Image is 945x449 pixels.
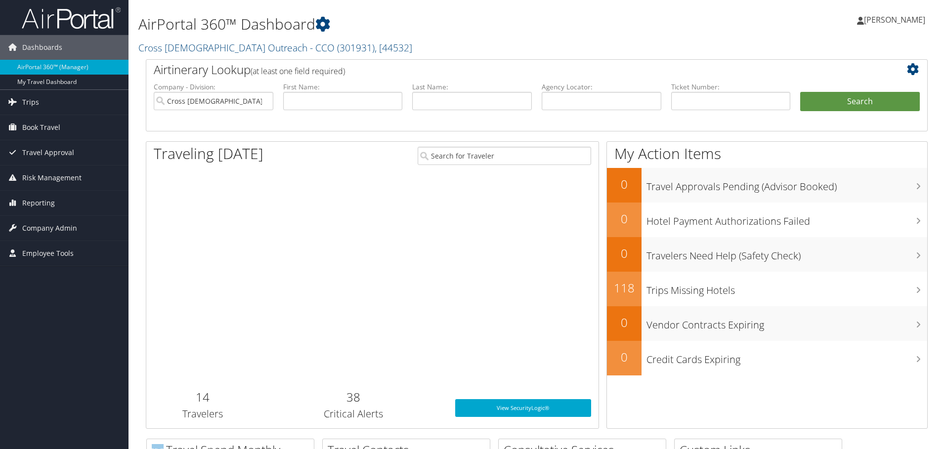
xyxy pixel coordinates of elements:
[154,407,252,421] h3: Travelers
[375,41,412,54] span: , [ 44532 ]
[154,61,855,78] h2: Airtinerary Lookup
[864,14,925,25] span: [PERSON_NAME]
[646,209,927,228] h3: Hotel Payment Authorizations Failed
[607,203,927,237] a: 0Hotel Payment Authorizations Failed
[607,314,642,331] h2: 0
[22,216,77,241] span: Company Admin
[607,176,642,193] h2: 0
[607,280,642,296] h2: 118
[154,143,263,164] h1: Traveling [DATE]
[607,306,927,341] a: 0Vendor Contracts Expiring
[283,82,403,92] label: First Name:
[607,349,642,366] h2: 0
[800,92,920,112] button: Search
[646,279,927,297] h3: Trips Missing Hotels
[22,165,82,190] span: Risk Management
[22,90,39,115] span: Trips
[607,168,927,203] a: 0Travel Approvals Pending (Advisor Booked)
[412,82,532,92] label: Last Name:
[154,389,252,406] h2: 14
[267,407,440,421] h3: Critical Alerts
[607,272,927,306] a: 118Trips Missing Hotels
[671,82,791,92] label: Ticket Number:
[607,245,642,262] h2: 0
[857,5,935,35] a: [PERSON_NAME]
[646,244,927,263] h3: Travelers Need Help (Safety Check)
[154,82,273,92] label: Company - Division:
[22,115,60,140] span: Book Travel
[455,399,591,417] a: View SecurityLogic®
[607,341,927,375] a: 0Credit Cards Expiring
[607,143,927,164] h1: My Action Items
[646,313,927,332] h3: Vendor Contracts Expiring
[337,41,375,54] span: ( 301931 )
[138,14,670,35] h1: AirPortal 360™ Dashboard
[646,175,927,194] h3: Travel Approvals Pending (Advisor Booked)
[418,147,591,165] input: Search for Traveler
[22,6,121,30] img: airportal-logo.png
[251,66,345,77] span: (at least one field required)
[22,241,74,266] span: Employee Tools
[22,140,74,165] span: Travel Approval
[607,210,642,227] h2: 0
[22,191,55,215] span: Reporting
[607,237,927,272] a: 0Travelers Need Help (Safety Check)
[646,348,927,367] h3: Credit Cards Expiring
[138,41,412,54] a: Cross [DEMOGRAPHIC_DATA] Outreach - CCO
[542,82,661,92] label: Agency Locator:
[22,35,62,60] span: Dashboards
[267,389,440,406] h2: 38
